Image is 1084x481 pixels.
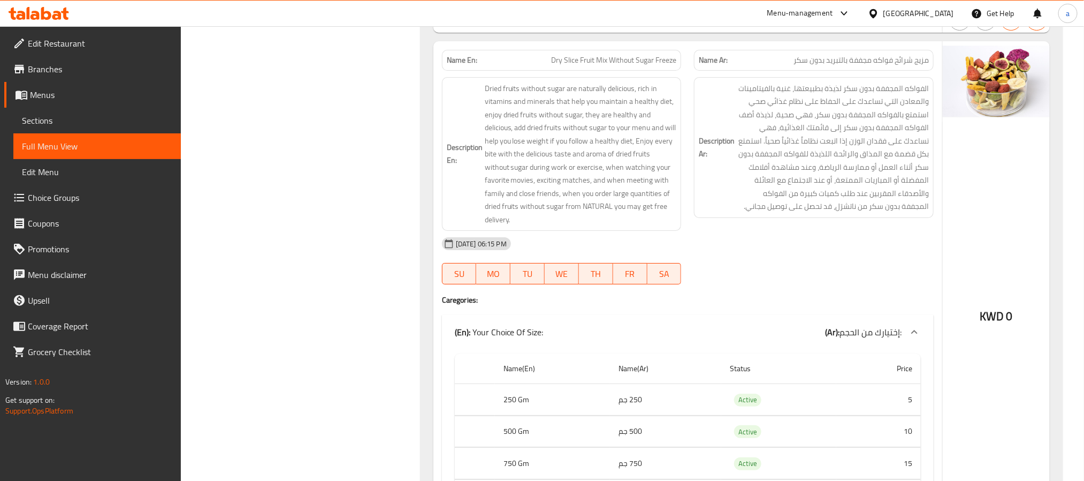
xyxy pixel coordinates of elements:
a: Promotions [4,236,181,262]
a: Edit Restaurant [4,31,181,56]
td: 250 جم [610,384,721,416]
span: Menus [30,88,172,101]
td: 5 [836,384,921,416]
a: Grocery Checklist [4,339,181,365]
th: Name(En) [495,354,610,384]
th: 750 Gm [495,448,610,479]
span: a [1066,7,1070,19]
button: FR [613,263,647,284]
span: [DATE] 06:15 PM [452,239,511,249]
span: TH [583,266,609,282]
span: مزيج شرائح فواكه مجففة بالتبريد بدون سكر [793,55,929,66]
h4: Caregories: [442,295,934,305]
span: Edit Restaurant [28,37,172,50]
span: Edit Menu [22,166,172,178]
div: [GEOGRAPHIC_DATA] [883,7,954,19]
span: إختيارك من الحجم: [839,324,902,340]
span: Dry Slice Fruit Mix Without Sugar Freeze [551,55,676,66]
button: WE [545,263,579,284]
a: Edit Menu [13,159,181,185]
span: SA [652,266,677,282]
b: (Ar): [825,324,839,340]
span: Promotions [28,243,172,255]
strong: Description Ar: [699,134,735,161]
p: Your Choice Of Size: [455,326,544,339]
button: TH [579,263,613,284]
th: Status [721,354,836,384]
th: 500 Gm [495,416,610,447]
td: 15 [836,448,921,479]
span: 1.0.0 [33,375,50,389]
span: Coupons [28,217,172,230]
a: Menus [4,82,181,108]
a: Branches [4,56,181,82]
button: TU [510,263,545,284]
span: KWD [980,306,1004,327]
img: 1_102638956308772619393.jpg [943,41,1050,122]
span: FR [617,266,643,282]
span: Dried fruits without sugar are naturally delicious, rich in vitamins and minerals that help you m... [485,82,677,227]
span: Active [734,457,761,470]
td: 750 جم [610,448,721,479]
span: MO [480,266,506,282]
a: Full Menu View [13,133,181,159]
th: 250 Gm [495,384,610,416]
span: الفواكه المجففة بدون سكر لذيذة بطبيعتها، غنية بالفيتامينات والمعادن التي تساعدك على الحفاظ على نظ... [737,82,929,213]
a: Sections [13,108,181,133]
div: (En): Your Choice Of Size:(Ar):إختيارك من الحجم: [442,315,934,349]
td: 10 [836,416,921,447]
div: Menu-management [767,7,833,20]
a: Menu disclaimer [4,262,181,288]
span: Sections [22,114,172,127]
a: Choice Groups [4,185,181,211]
button: SU [442,263,477,284]
span: SU [447,266,472,282]
a: Support.OpsPlatform [5,404,73,418]
span: Active [734,394,761,406]
td: 500 جم [610,416,721,447]
span: Version: [5,375,32,389]
span: Coverage Report [28,320,172,333]
span: Grocery Checklist [28,345,172,358]
th: Name(Ar) [610,354,721,384]
span: WE [549,266,575,282]
span: TU [515,266,540,282]
button: SA [647,263,682,284]
th: Price [836,354,921,384]
strong: Name Ar: [699,55,728,66]
span: Full Menu View [22,140,172,153]
a: Upsell [4,288,181,313]
a: Coverage Report [4,313,181,339]
span: Choice Groups [28,191,172,204]
strong: Description En: [447,141,483,167]
b: (En): [455,324,470,340]
span: Branches [28,63,172,76]
span: Menu disclaimer [28,268,172,281]
button: MO [476,263,510,284]
strong: Name En: [447,55,477,66]
span: Get support on: [5,393,55,407]
span: Active [734,426,761,438]
div: Active [734,457,761,470]
span: Upsell [28,294,172,307]
span: 0 [1006,306,1013,327]
a: Coupons [4,211,181,236]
